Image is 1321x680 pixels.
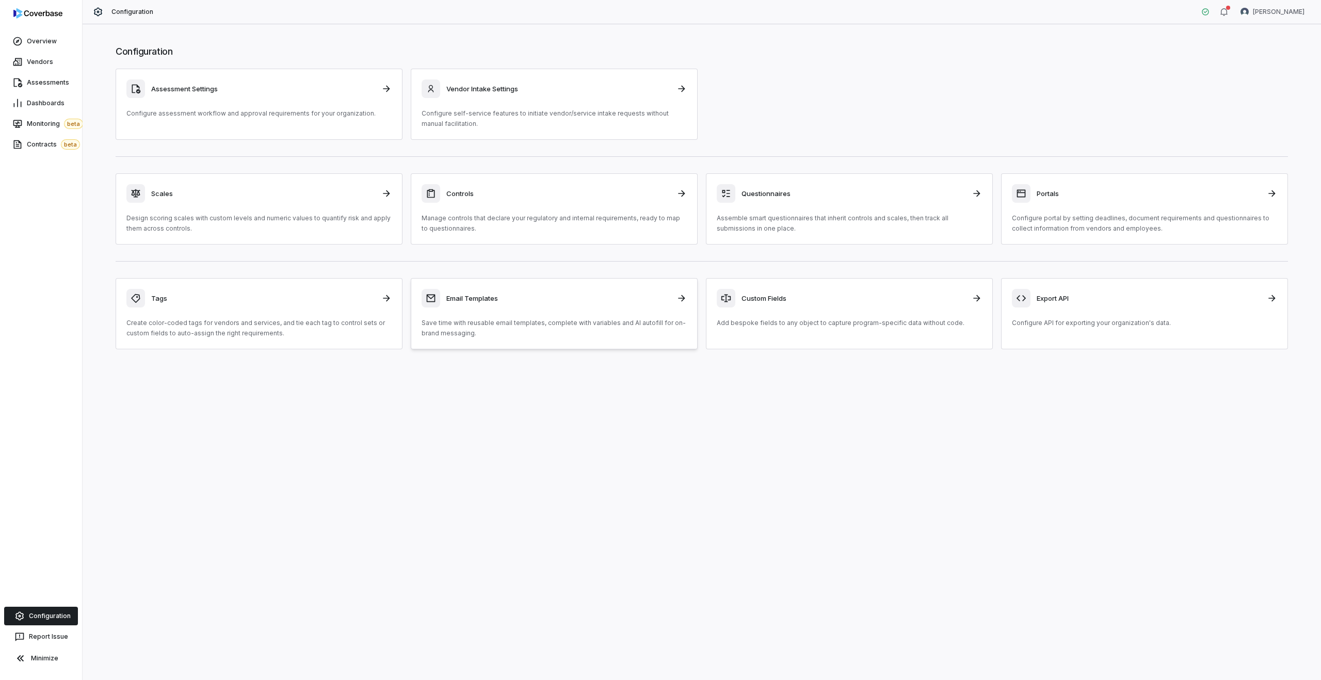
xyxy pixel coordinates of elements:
a: Dashboards [2,94,80,112]
button: Minimize [4,648,78,669]
span: Monitoring [27,119,83,129]
p: Save time with reusable email templates, complete with variables and AI autofill for on-brand mes... [422,318,687,338]
span: Minimize [31,654,58,662]
span: beta [61,139,80,150]
h3: Custom Fields [742,294,965,303]
a: Assessments [2,73,80,92]
a: PortalsConfigure portal by setting deadlines, document requirements and questionnaires to collect... [1001,173,1288,245]
h3: Email Templates [446,294,670,303]
span: beta [64,119,83,129]
a: Monitoringbeta [2,115,80,133]
span: Configuration [29,612,71,620]
p: Configure API for exporting your organization's data. [1012,318,1277,328]
h3: Export API [1037,294,1261,303]
span: Contracts [27,139,80,150]
p: Design scoring scales with custom levels and numeric values to quantify risk and apply them acros... [126,213,392,234]
a: Contractsbeta [2,135,80,154]
p: Configure portal by setting deadlines, document requirements and questionnaires to collect inform... [1012,213,1277,234]
a: ScalesDesign scoring scales with custom levels and numeric values to quantify risk and apply them... [116,173,402,245]
h3: Portals [1037,189,1261,198]
p: Assemble smart questionnaires that inherit controls and scales, then track all submissions in one... [717,213,982,234]
a: TagsCreate color-coded tags for vendors and services, and tie each tag to control sets or custom ... [116,278,402,349]
span: Assessments [27,78,69,87]
img: logo-D7KZi-bG.svg [13,8,62,19]
a: Configuration [4,607,78,625]
img: Lili Jiang avatar [1241,8,1249,16]
span: Vendors [27,58,53,66]
span: Report Issue [29,633,68,641]
a: Email TemplatesSave time with reusable email templates, complete with variables and AI autofill f... [411,278,698,349]
a: Export APIConfigure API for exporting your organization's data. [1001,278,1288,349]
a: QuestionnairesAssemble smart questionnaires that inherit controls and scales, then track all subm... [706,173,993,245]
button: Report Issue [4,627,78,646]
h3: Vendor Intake Settings [446,84,670,93]
h3: Controls [446,189,670,198]
p: Configure assessment workflow and approval requirements for your organization. [126,108,392,119]
a: Custom FieldsAdd bespoke fields to any object to capture program-specific data without code. [706,278,993,349]
a: Vendor Intake SettingsConfigure self-service features to initiate vendor/service intake requests ... [411,69,698,140]
span: Overview [27,37,57,45]
button: Lili Jiang avatar[PERSON_NAME] [1234,4,1311,20]
h3: Questionnaires [742,189,965,198]
a: Vendors [2,53,80,71]
span: [PERSON_NAME] [1253,8,1304,16]
h3: Tags [151,294,375,303]
span: Configuration [111,8,154,16]
a: Overview [2,32,80,51]
h3: Assessment Settings [151,84,375,93]
a: Assessment SettingsConfigure assessment workflow and approval requirements for your organization. [116,69,402,140]
span: Dashboards [27,99,65,107]
p: Add bespoke fields to any object to capture program-specific data without code. [717,318,982,328]
a: ControlsManage controls that declare your regulatory and internal requirements, ready to map to q... [411,173,698,245]
p: Manage controls that declare your regulatory and internal requirements, ready to map to questionn... [422,213,687,234]
p: Configure self-service features to initiate vendor/service intake requests without manual facilit... [422,108,687,129]
h3: Scales [151,189,375,198]
p: Create color-coded tags for vendors and services, and tie each tag to control sets or custom fiel... [126,318,392,338]
h1: Configuration [116,45,1288,58]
